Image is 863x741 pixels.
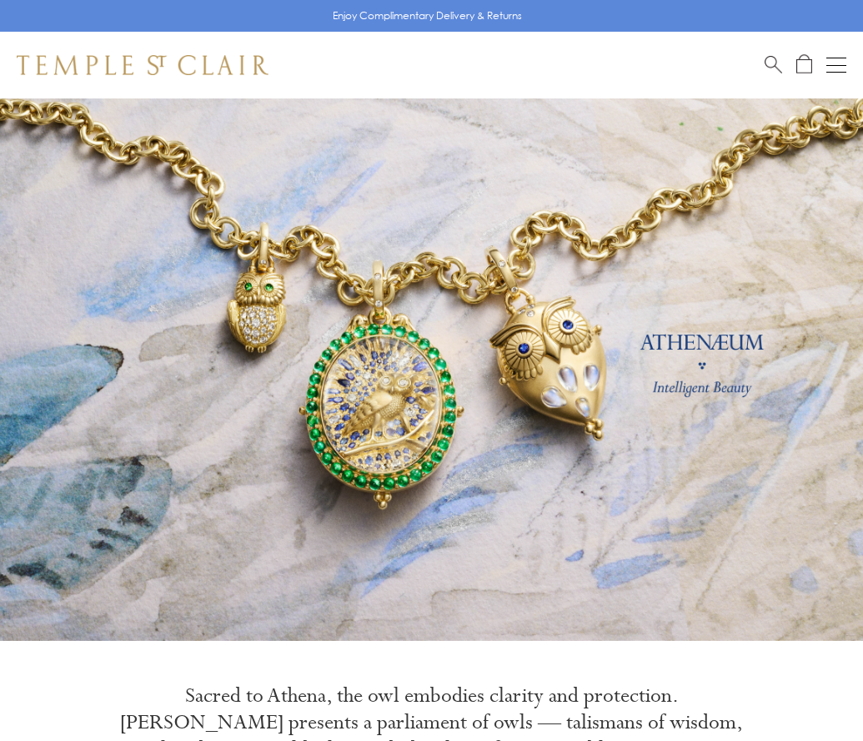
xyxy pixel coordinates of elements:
img: Temple St. Clair [17,55,268,75]
a: Open Shopping Bag [796,54,812,75]
button: Open navigation [826,55,846,75]
p: Enjoy Complimentary Delivery & Returns [333,8,522,24]
a: Search [765,54,782,75]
